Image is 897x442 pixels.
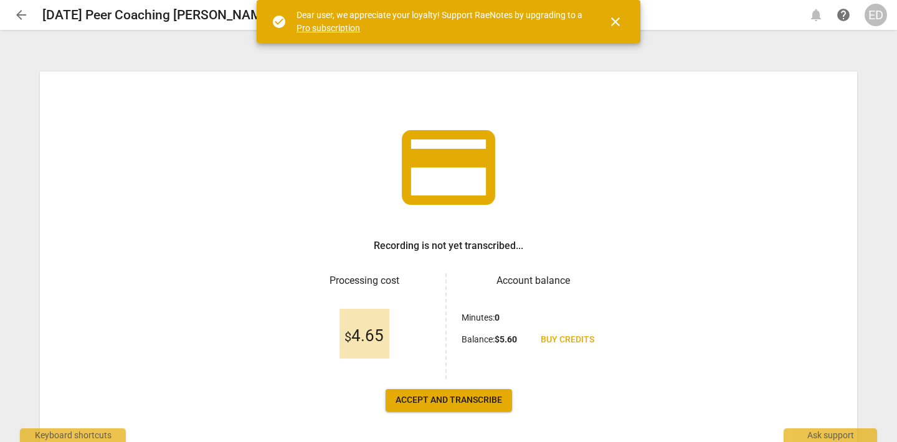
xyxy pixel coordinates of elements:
h3: Processing cost [293,273,435,288]
a: Buy credits [531,329,604,351]
span: $ [344,329,351,344]
span: help [836,7,851,22]
h3: Recording is not yet transcribed... [374,238,523,253]
h3: Account balance [462,273,604,288]
p: Minutes : [462,311,500,324]
span: Accept and transcribe [396,394,502,407]
div: Keyboard shortcuts [20,428,126,442]
button: Accept and transcribe [386,389,512,411]
div: Dear user, we appreciate your loyalty! Support RaeNotes by upgrading to a [297,9,586,34]
span: 4.65 [344,327,384,346]
span: close [608,14,623,29]
b: 0 [495,313,500,322]
button: ED [865,4,887,26]
h2: [DATE] Peer Coaching [PERSON_NAME] [42,7,273,23]
b: $ 5.60 [495,334,517,344]
a: Help [832,4,855,26]
span: arrow_back [14,7,29,22]
span: Buy credits [541,334,594,346]
p: Balance : [462,333,517,346]
div: Ask support [784,428,877,442]
span: check_circle [272,14,287,29]
button: Close [600,7,630,37]
a: Pro subscription [297,23,360,33]
span: credit_card [392,111,505,223]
